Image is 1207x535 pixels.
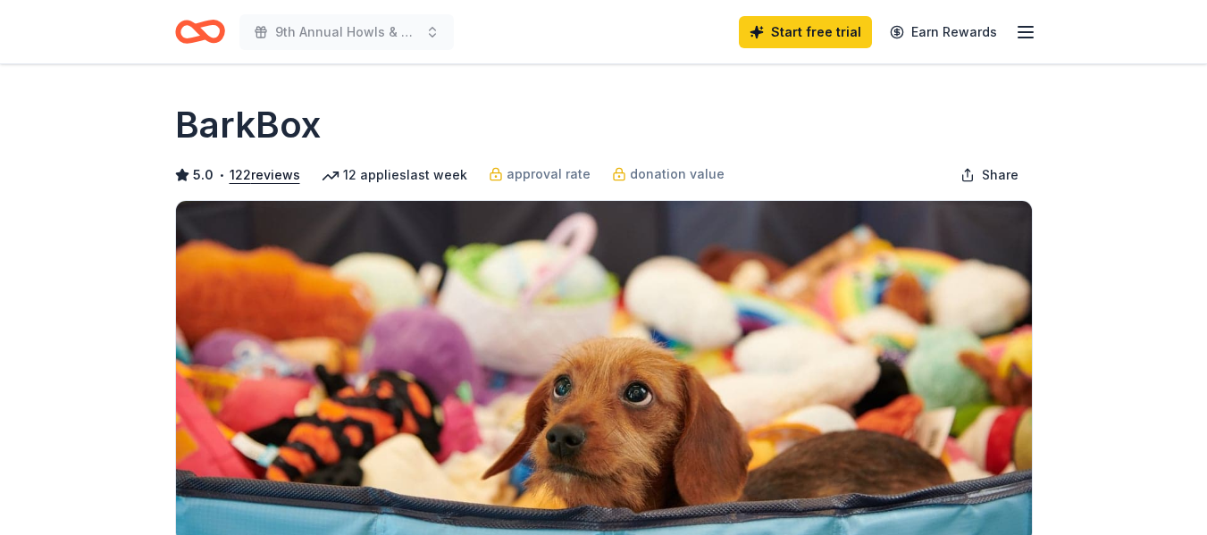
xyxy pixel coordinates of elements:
a: approval rate [489,163,591,185]
a: Home [175,11,225,53]
a: Earn Rewards [879,16,1008,48]
span: 9th Annual Howls & Meows Bingo [275,21,418,43]
span: • [218,168,224,182]
div: 12 applies last week [322,164,467,186]
span: 5.0 [193,164,214,186]
span: donation value [630,163,725,185]
button: 122reviews [230,164,300,186]
h1: BarkBox [175,100,321,150]
button: Share [946,157,1033,193]
a: Start free trial [739,16,872,48]
button: 9th Annual Howls & Meows Bingo [239,14,454,50]
span: Share [982,164,1018,186]
a: donation value [612,163,725,185]
span: approval rate [507,163,591,185]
